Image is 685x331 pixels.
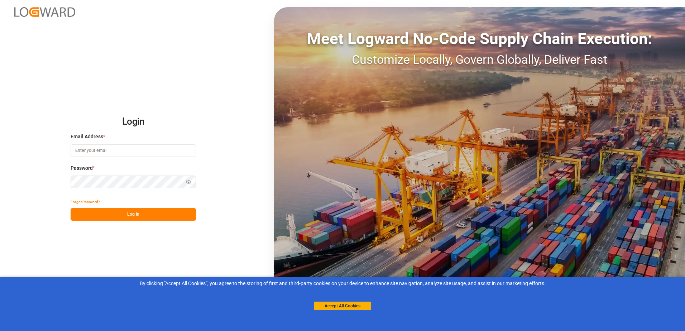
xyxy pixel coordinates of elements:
span: Email Address [71,133,103,140]
button: Accept All Cookies [314,302,371,310]
span: Password [71,164,93,172]
button: Forgot Password? [71,196,100,208]
h2: Login [71,110,196,133]
div: By clicking "Accept All Cookies”, you agree to the storing of first and third-party cookies on yo... [5,280,680,287]
input: Enter your email [71,144,196,157]
button: Log In [71,208,196,221]
img: Logward_new_orange.png [14,7,75,17]
div: Meet Logward No-Code Supply Chain Execution: [274,27,685,51]
div: Customize Locally, Govern Globally, Deliver Fast [274,51,685,69]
